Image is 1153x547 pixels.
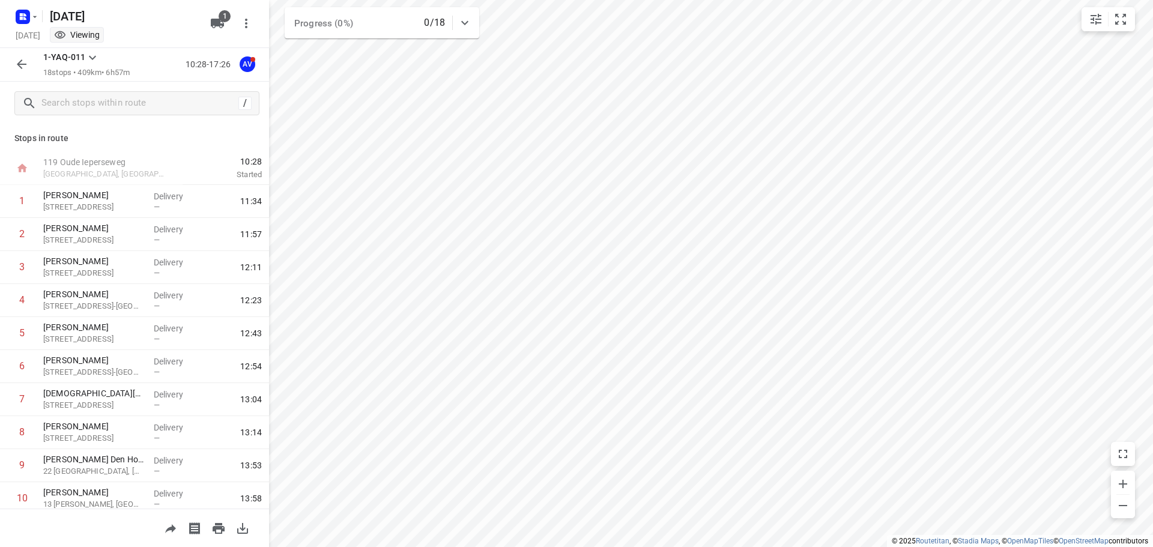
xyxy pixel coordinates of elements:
p: [PERSON_NAME] [43,321,144,333]
p: 22 Sint-Lambertusstraat, Leuven [43,465,144,477]
div: 10 [17,492,28,504]
a: OpenStreetMap [1059,537,1109,545]
span: 13:04 [240,393,262,405]
p: 0/18 [424,16,445,30]
button: Map settings [1084,7,1108,31]
div: 1 [19,195,25,207]
input: Search stops within route [41,94,238,113]
span: Print shipping labels [183,522,207,533]
p: [PERSON_NAME] Den Hove [43,453,144,465]
span: 12:43 [240,327,262,339]
span: — [154,235,160,244]
p: 2 Rue Granbonpré, Ottignies-Louvain-la-Neuve [43,366,144,378]
p: Delivery [154,256,198,268]
span: 12:11 [240,261,262,273]
p: Delivery [154,488,198,500]
span: — [154,268,160,277]
div: Viewing [54,29,100,41]
button: More [234,11,258,35]
div: 2 [19,228,25,240]
span: Download route [231,522,255,533]
p: Delivery [154,289,198,301]
span: 13:14 [240,426,262,438]
div: 8 [19,426,25,438]
p: Delivery [154,422,198,434]
p: [PERSON_NAME] [43,255,144,267]
p: 18 stops • 409km • 6h57m [43,67,130,79]
p: [DEMOGRAPHIC_DATA][PERSON_NAME] [43,387,144,399]
span: 11:57 [240,228,262,240]
p: Delivery [154,190,198,202]
p: 6 Rue du Pisselet, Grez-Doiceau [43,333,144,345]
p: Delivery [154,455,198,467]
p: Delivery [154,355,198,367]
span: 1 [219,10,231,22]
p: Started [183,169,262,181]
span: — [154,500,160,509]
span: 12:54 [240,360,262,372]
a: OpenMapTiles [1007,537,1053,545]
a: Stadia Maps [958,537,999,545]
div: / [238,97,252,110]
p: 119 Oude Ieperseweg [43,156,168,168]
span: — [154,434,160,443]
p: 13 [PERSON_NAME], [GEOGRAPHIC_DATA] [43,498,144,510]
p: Delivery [154,388,198,400]
p: [PERSON_NAME] [43,420,144,432]
p: 71 Rue Saint-Lambert, Walhain [43,399,144,411]
p: [PERSON_NAME] [43,222,144,234]
div: small contained button group [1082,7,1135,31]
span: 11:34 [240,195,262,207]
span: Print route [207,522,231,533]
span: Share route [159,522,183,533]
div: 7 [19,393,25,405]
p: [PERSON_NAME] [43,288,144,300]
span: — [154,367,160,376]
p: Delivery [154,322,198,334]
button: Fit zoom [1109,7,1133,31]
p: 1-YAQ-011 [43,51,85,64]
span: 13:53 [240,459,262,471]
span: — [154,202,160,211]
span: — [154,467,160,476]
p: 10:28-17:26 [186,58,235,71]
p: [PERSON_NAME] [43,189,144,201]
a: Routetitan [916,537,949,545]
div: 9 [19,459,25,471]
span: — [154,334,160,343]
p: [GEOGRAPHIC_DATA], [GEOGRAPHIC_DATA] [43,168,168,180]
div: 3 [19,261,25,273]
span: Progress (0%) [294,18,353,29]
p: 35 Rue Grand' Rue, Ottignies-Louvain-la-Neuve [43,300,144,312]
span: Assigned to Axel Verzele [235,58,259,70]
p: [STREET_ADDRESS] [43,432,144,444]
span: — [154,400,160,409]
p: 25 Rue du Ry Ternel, Braine-l'Alleud [43,234,144,246]
p: Stops in route [14,132,255,145]
li: © 2025 , © , © © contributors [892,537,1148,545]
div: Progress (0%)0/18 [285,7,479,38]
span: 13:58 [240,492,262,504]
p: 200 Rue d'Anogrune, Lasne [43,267,144,279]
span: — [154,301,160,310]
button: 1 [205,11,229,35]
div: 5 [19,327,25,339]
p: [PERSON_NAME] [43,486,144,498]
span: 10:28 [183,156,262,168]
p: 217 Avenue d'Itterbeek, Anderlecht [43,201,144,213]
div: 4 [19,294,25,306]
div: 6 [19,360,25,372]
p: Delivery [154,223,198,235]
p: [PERSON_NAME] [43,354,144,366]
span: 12:23 [240,294,262,306]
